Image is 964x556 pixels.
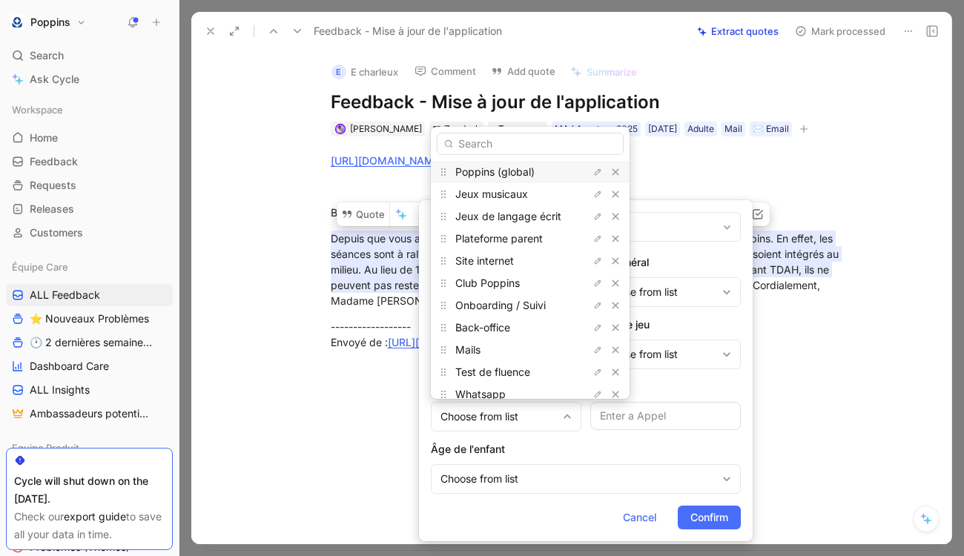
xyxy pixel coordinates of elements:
div: Test de fluence [431,361,630,383]
span: Club Poppins [455,277,520,289]
span: Jeux de langage écrit [455,210,561,222]
span: Onboarding / Suivi [455,299,546,311]
span: Site internet [455,254,514,267]
div: Mails [431,339,630,361]
div: Onboarding / Suivi [431,294,630,317]
span: Jeux musicaux [455,188,528,200]
div: Poppins (global) [431,161,630,183]
span: Plateforme parent [455,232,543,245]
span: Whatsapp [455,388,506,400]
div: Whatsapp [431,383,630,406]
span: Test de fluence [455,365,530,378]
div: Back-office [431,317,630,339]
span: Mails [455,343,481,356]
div: Jeux musicaux [431,183,630,205]
span: Poppins (global) [455,165,535,178]
div: Plateforme parent [431,228,630,250]
div: Jeux de langage écrit [431,205,630,228]
div: Site internet [431,250,630,272]
input: Search [437,133,624,155]
div: Club Poppins [431,272,630,294]
span: Back-office [455,321,510,334]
